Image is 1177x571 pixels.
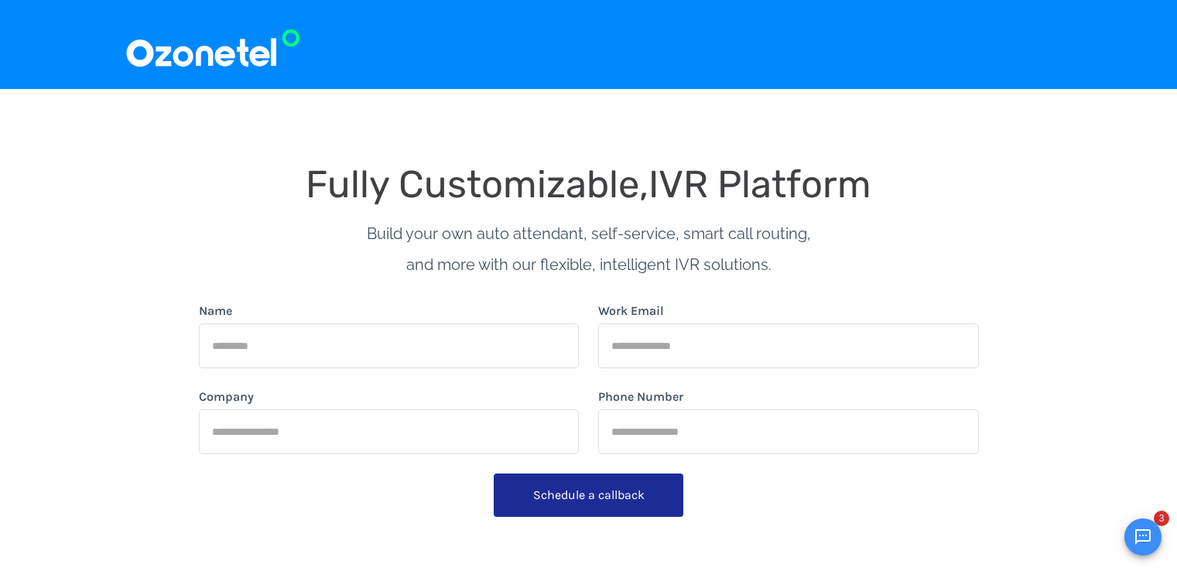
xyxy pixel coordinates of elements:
[533,487,645,502] span: Schedule a callback
[598,388,683,406] label: Phone Number
[367,224,811,243] span: Build your own auto attendant, self-service, smart call routing,
[406,255,772,274] span: and more with our flexible, intelligent IVR solutions.
[494,474,683,517] button: Schedule a callback
[199,388,254,406] label: Company
[1154,511,1169,526] span: 3
[598,302,664,320] label: Work Email
[199,302,232,320] label: Name
[648,162,871,207] span: IVR Platform
[199,302,979,536] form: form
[1124,518,1162,556] button: Open chat
[306,162,648,207] span: Fully Customizable,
